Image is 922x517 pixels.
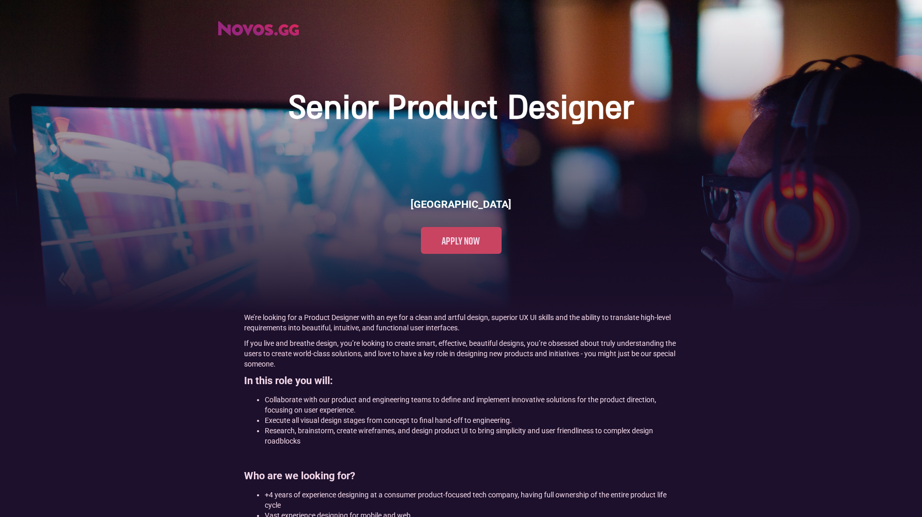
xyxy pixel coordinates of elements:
strong: In this role you will: [244,374,333,387]
p: If you live and breathe design, you’re looking to create smart, effective, beautiful designs, you... [244,338,678,369]
h1: Senior Product Designer [289,89,633,130]
li: Research, brainstorm, create wireframes, and design product UI to bring simplicity and user frien... [265,425,678,446]
strong: Who are we looking for? [244,469,355,482]
a: Apply now [421,227,502,254]
li: Collaborate with our product and engineering teams to define and implement innovative solutions f... [265,394,678,415]
p: We’re looking for a Product Designer with an eye for a clean and artful design, superior UX UI sk... [244,312,678,333]
h6: [GEOGRAPHIC_DATA] [411,197,511,211]
li: +4 years of experience designing at a consumer product-focused tech company, having full ownershi... [265,490,678,510]
li: Execute all visual design stages from concept to final hand-off to engineering. [265,415,678,425]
